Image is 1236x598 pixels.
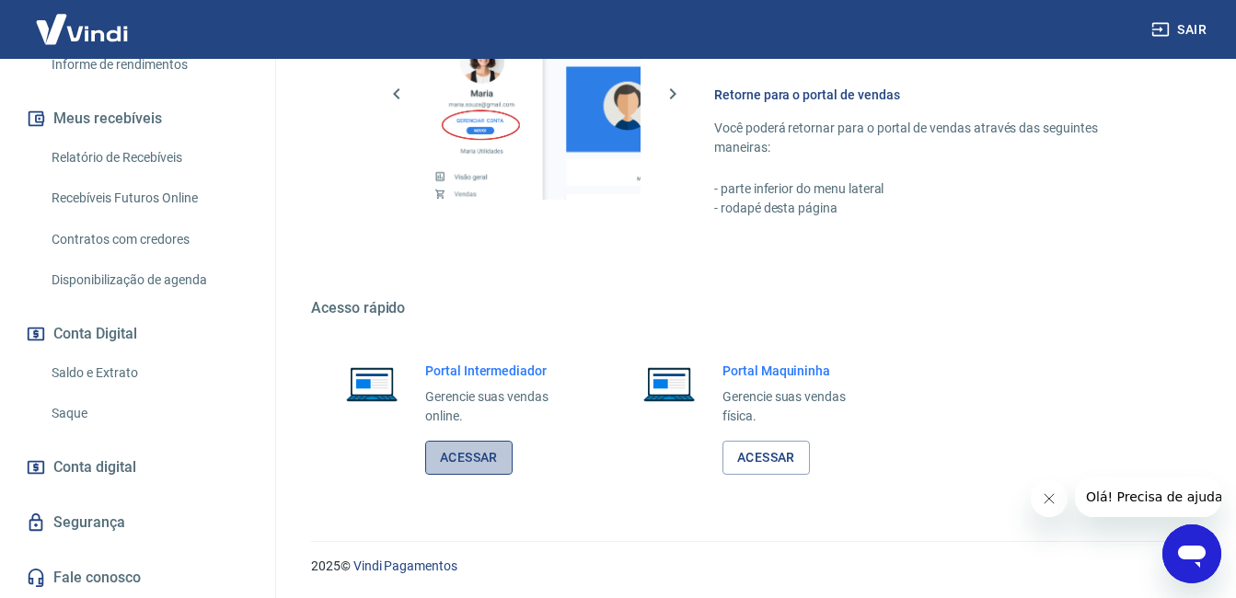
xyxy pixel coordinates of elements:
p: - rodapé desta página [714,199,1148,218]
p: 2025 © [311,557,1192,576]
a: Relatório de Recebíveis [44,139,253,177]
h5: Acesso rápido [311,299,1192,317]
p: - parte inferior do menu lateral [714,179,1148,199]
button: Conta Digital [22,314,253,354]
p: Gerencie suas vendas física. [722,387,872,426]
a: Acessar [722,441,810,475]
p: Você poderá retornar para o portal de vendas através das seguintes maneiras: [714,119,1148,157]
a: Conta digital [22,447,253,488]
iframe: Fechar mensagem [1031,480,1068,517]
img: Vindi [22,1,142,57]
a: Vindi Pagamentos [353,558,457,573]
iframe: Mensagem da empresa [1075,477,1221,517]
a: Contratos com credores [44,221,253,259]
a: Recebíveis Futuros Online [44,179,253,217]
span: Olá! Precisa de ajuda? [11,13,155,28]
button: Meus recebíveis [22,98,253,139]
h6: Retorne para o portal de vendas [714,86,1148,104]
a: Disponibilização de agenda [44,261,253,299]
span: Conta digital [53,454,136,480]
iframe: Botão para abrir a janela de mensagens [1162,524,1221,583]
button: Sair [1148,13,1214,47]
h6: Portal Intermediador [425,362,575,380]
img: Imagem de um notebook aberto [333,362,410,406]
h6: Portal Maquininha [722,362,872,380]
a: Informe de rendimentos [44,46,253,84]
a: Saque [44,395,253,432]
a: Fale conosco [22,558,253,598]
p: Gerencie suas vendas online. [425,387,575,426]
a: Saldo e Extrato [44,354,253,392]
a: Segurança [22,502,253,543]
img: Imagem de um notebook aberto [630,362,708,406]
a: Acessar [425,441,513,475]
